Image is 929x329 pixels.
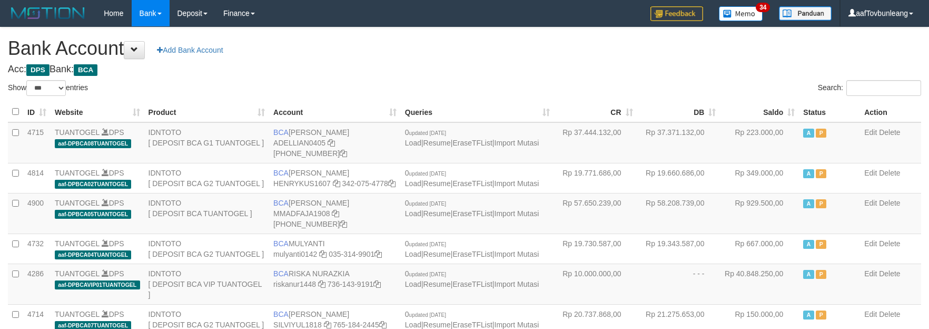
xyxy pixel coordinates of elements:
[51,163,144,193] td: DPS
[452,280,492,288] a: EraseTFList
[879,310,900,318] a: Delete
[324,321,331,329] a: Copy SILVIYUL1818 to clipboard
[864,128,877,137] a: Edit
[269,193,401,234] td: [PERSON_NAME] [PHONE_NUMBER]
[816,169,826,178] span: Paused
[51,234,144,264] td: DPS
[405,269,446,278] span: 0
[864,269,877,278] a: Edit
[879,239,900,248] a: Delete
[495,179,539,188] a: Import Mutasi
[860,102,921,122] th: Action
[23,163,51,193] td: 4814
[879,199,900,207] a: Delete
[637,102,720,122] th: DB: activate to sort column ascending
[409,312,446,318] span: updated [DATE]
[144,193,270,234] td: IDNTOTO [ DEPOSIT BCA TUANTOGEL ]
[55,128,100,137] a: TUANTOGEL
[846,80,921,96] input: Search:
[55,310,100,318] a: TUANTOGEL
[26,64,50,76] span: DPS
[864,199,877,207] a: Edit
[55,180,131,189] span: aaf-DPBCA02TUANTOGEL
[409,272,446,277] span: updated [DATE]
[55,250,131,259] span: aaf-DPBCA04TUANTOGEL
[818,80,921,96] label: Search:
[273,169,289,177] span: BCA
[554,102,637,122] th: CR: activate to sort column ascending
[51,122,144,163] td: DPS
[55,199,100,207] a: TUANTOGEL
[864,169,877,177] a: Edit
[273,321,322,329] a: SILVIYUL1818
[409,201,446,207] span: updated [DATE]
[637,193,720,234] td: Rp 58.208.739,00
[55,280,140,289] span: aaf-DPBCAVIP01TUANTOGEL
[779,6,832,21] img: panduan.png
[803,240,814,249] span: Active
[405,209,421,218] a: Load
[23,193,51,234] td: 4900
[554,193,637,234] td: Rp 57.650.239,00
[405,128,446,137] span: 0
[8,80,88,96] label: Show entries
[74,64,97,76] span: BCA
[405,321,421,329] a: Load
[720,193,799,234] td: Rp 929.500,00
[864,239,877,248] a: Edit
[554,163,637,193] td: Rp 19.771.686,00
[340,220,347,228] a: Copy 4062282031 to clipboard
[452,139,492,147] a: EraseTFList
[273,128,289,137] span: BCA
[495,209,539,218] a: Import Mutasi
[756,3,770,12] span: 34
[23,102,51,122] th: ID: activate to sort column ascending
[8,38,921,59] h1: Bank Account
[269,234,401,264] td: MULYANTI 035-314-9901
[495,321,539,329] a: Import Mutasi
[269,102,401,122] th: Account: activate to sort column ascending
[495,250,539,258] a: Import Mutasi
[405,128,539,147] span: | | |
[879,169,900,177] a: Delete
[55,269,100,278] a: TUANTOGEL
[637,264,720,304] td: - - -
[452,179,492,188] a: EraseTFList
[269,122,401,163] td: [PERSON_NAME] [PHONE_NUMBER]
[405,269,539,288] span: | | |
[405,169,539,188] span: | | |
[864,310,877,318] a: Edit
[273,199,289,207] span: BCA
[332,209,339,218] a: Copy MMADFAJA1908 to clipboard
[816,129,826,138] span: Paused
[150,41,230,59] a: Add Bank Account
[23,264,51,304] td: 4286
[720,122,799,163] td: Rp 223.000,00
[495,139,539,147] a: Import Mutasi
[273,310,289,318] span: BCA
[144,163,270,193] td: IDNTOTO [ DEPOSIT BCA G2 TUANTOGEL ]
[405,250,421,258] a: Load
[8,64,921,75] h4: Acc: Bank:
[816,240,826,249] span: Paused
[405,199,539,218] span: | | |
[23,234,51,264] td: 4732
[405,169,446,177] span: 0
[423,250,451,258] a: Resume
[340,149,347,158] a: Copy 5655032115 to clipboard
[318,280,325,288] a: Copy riskanur1448 to clipboard
[405,139,421,147] a: Load
[803,129,814,138] span: Active
[803,169,814,178] span: Active
[720,234,799,264] td: Rp 667.000,00
[554,264,637,304] td: Rp 10.000.000,00
[8,5,88,21] img: MOTION_logo.png
[637,122,720,163] td: Rp 37.371.132,00
[409,171,446,177] span: updated [DATE]
[51,102,144,122] th: Website: activate to sort column ascending
[879,269,900,278] a: Delete
[423,280,451,288] a: Resume
[144,122,270,163] td: IDNTOTO [ DEPOSIT BCA G1 TUANTOGEL ]
[273,280,316,288] a: riskanur1448
[55,239,100,248] a: TUANTOGEL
